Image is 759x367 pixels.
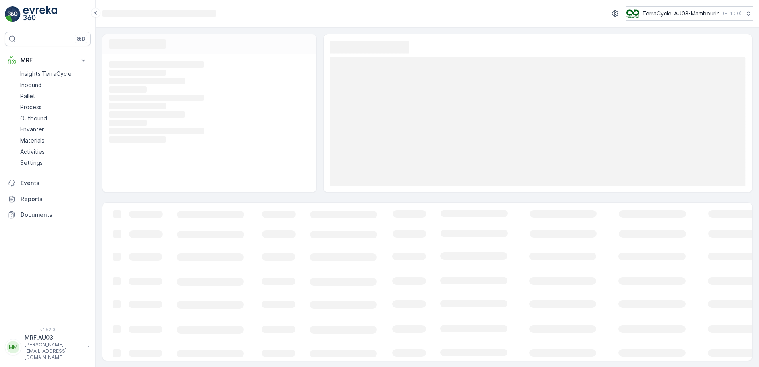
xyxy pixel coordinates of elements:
[5,52,91,68] button: MRF
[17,79,91,91] a: Inbound
[20,103,42,111] p: Process
[5,6,21,22] img: logo
[17,135,91,146] a: Materials
[5,327,91,332] span: v 1.52.0
[17,157,91,168] a: Settings
[20,70,71,78] p: Insights TerraCycle
[5,175,91,191] a: Events
[642,10,720,17] p: TerraCycle-AU03-Mambourin
[25,342,83,361] p: [PERSON_NAME][EMAIL_ADDRESS][DOMAIN_NAME]
[723,10,742,17] p: ( +11:00 )
[20,92,35,100] p: Pallet
[17,113,91,124] a: Outbound
[17,68,91,79] a: Insights TerraCycle
[25,334,83,342] p: MRF.AU03
[21,56,75,64] p: MRF
[17,124,91,135] a: Envanter
[21,179,87,187] p: Events
[20,114,47,122] p: Outbound
[5,207,91,223] a: Documents
[5,191,91,207] a: Reports
[17,146,91,157] a: Activities
[17,102,91,113] a: Process
[626,9,639,18] img: image_D6FFc8H.png
[20,159,43,167] p: Settings
[21,195,87,203] p: Reports
[20,126,44,133] p: Envanter
[5,334,91,361] button: MMMRF.AU03[PERSON_NAME][EMAIL_ADDRESS][DOMAIN_NAME]
[21,211,87,219] p: Documents
[77,36,85,42] p: ⌘B
[7,341,19,353] div: MM
[23,6,57,22] img: logo_light-DOdMpM7g.png
[20,148,45,156] p: Activities
[20,137,44,145] p: Materials
[17,91,91,102] a: Pallet
[20,81,42,89] p: Inbound
[626,6,753,21] button: TerraCycle-AU03-Mambourin(+11:00)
